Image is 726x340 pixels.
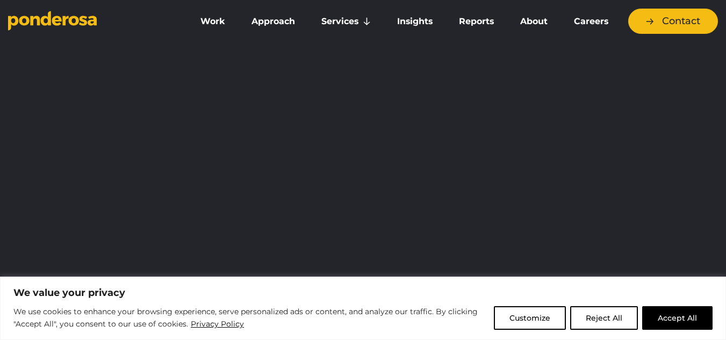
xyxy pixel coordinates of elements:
[386,10,444,33] a: Insights
[190,317,245,330] a: Privacy Policy
[311,10,382,33] a: Services
[13,306,486,331] p: We use cookies to enhance your browsing experience, serve personalized ads or content, and analyz...
[8,11,174,32] a: Go to homepage
[494,306,566,330] button: Customize
[570,306,638,330] button: Reject All
[190,10,236,33] a: Work
[509,10,559,33] a: About
[13,286,713,299] p: We value your privacy
[241,10,306,33] a: Approach
[642,306,713,330] button: Accept All
[628,9,718,34] a: Contact
[448,10,505,33] a: Reports
[563,10,620,33] a: Careers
